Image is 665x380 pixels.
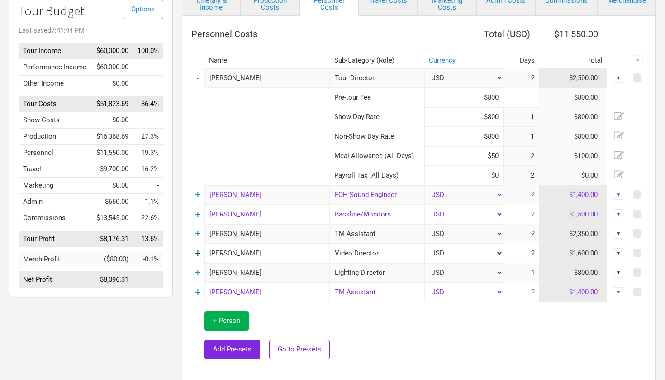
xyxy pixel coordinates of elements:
[19,145,91,161] td: Personnel
[133,251,163,267] td: Merch Profit as % of Tour Income
[539,244,607,263] td: $1,600.00
[19,112,91,129] td: Show Costs
[133,178,163,194] td: Marketing as % of Tour Income
[330,127,424,146] td: Non-Show Day Rate
[133,59,163,75] td: Performance Income as % of Tour Income
[614,287,624,297] div: ▼
[539,127,607,146] td: $800.00
[131,5,155,13] span: Options
[204,68,330,88] input: eg: Sinead
[424,25,539,43] th: Total ( USD )
[204,53,330,68] th: Name
[19,75,91,91] td: Other Income
[503,68,539,88] td: 2
[195,286,201,298] a: +
[213,345,252,353] span: Add Pre-sets
[330,205,424,224] div: Backline/Monitors
[195,189,201,201] a: +
[91,210,133,226] td: $13,545.00
[204,185,330,205] input: eg: PJ
[91,96,133,112] td: $51,823.69
[91,75,133,91] td: $0.00
[195,247,201,259] a: +
[539,107,607,127] td: $800.00
[19,210,91,226] td: Commissions
[133,129,163,145] td: Production as % of Tour Income
[19,251,91,267] td: Merch Profit
[633,55,643,65] div: ▼
[503,244,539,263] td: 2
[503,224,539,244] td: 2
[91,129,133,145] td: $16,368.69
[539,68,607,88] td: $2,500.00
[330,88,424,107] td: Pre-tour Fee
[503,283,539,302] td: 2
[19,161,91,178] td: Travel
[133,210,163,226] td: Commissions as % of Tour Income
[539,88,607,107] td: $800.00
[204,340,260,359] button: Add Pre-sets
[330,283,424,302] div: TM Assistant
[19,272,91,288] td: Net Profit
[19,4,163,18] h1: Tour Budget
[330,166,424,185] td: Payroll Tax (All Days)
[195,228,201,240] a: +
[539,146,607,166] td: $100.00
[539,205,607,224] td: $1,500.00
[133,272,163,288] td: Net Profit as % of Tour Income
[204,283,330,302] input: eg: Sheena
[330,68,424,88] div: Tour Director
[278,345,321,353] span: Go to Pre-sets
[614,73,624,83] div: ▼
[539,283,607,302] td: $1,400.00
[133,43,163,59] td: Tour Income as % of Tour Income
[503,53,539,68] th: Days
[614,229,624,239] div: ▼
[195,208,201,220] a: +
[133,145,163,161] td: Personnel as % of Tour Income
[330,146,424,166] td: Meal Allowance (All Days)
[204,224,330,244] input: eg: Miles
[91,112,133,129] td: $0.00
[91,59,133,75] td: $60,000.00
[133,161,163,178] td: Travel as % of Tour Income
[330,107,424,127] td: Show Day Rate
[204,205,330,224] input: eg: Iggy
[133,96,163,112] td: Tour Costs as % of Tour Income
[614,248,624,258] div: ▼
[195,267,201,279] a: +
[19,27,163,34] div: Last saved 7:41:44 PM
[91,178,133,194] td: $0.00
[19,194,91,210] td: Admin
[133,75,163,91] td: Other Income as % of Tour Income
[330,244,424,263] div: Video Director
[539,53,607,68] th: Total
[539,224,607,244] td: $2,350.00
[19,96,91,112] td: Tour Costs
[91,231,133,247] td: $8,176.31
[91,272,133,288] td: $8,096.31
[269,340,330,359] button: Go to Pre-sets
[330,53,424,68] th: Sub-Category (Role)
[213,317,240,325] span: + Person
[19,231,91,247] td: Tour Profit
[91,145,133,161] td: $11,550.00
[19,129,91,145] td: Production
[204,263,330,283] input: eg: Ringo
[539,25,607,43] th: $11,550.00
[91,194,133,210] td: $660.00
[19,178,91,194] td: Marketing
[614,268,624,278] div: ▼
[133,231,163,247] td: Tour Profit as % of Tour Income
[539,263,607,283] td: $800.00
[429,56,456,64] a: Currency
[91,251,133,267] td: ($80.00)
[19,43,91,59] td: Tour Income
[614,190,624,200] div: ▼
[91,43,133,59] td: $60,000.00
[133,112,163,129] td: Show Costs as % of Tour Income
[330,263,424,283] div: Lighting Director
[503,185,539,205] td: 2
[614,209,624,219] div: ▼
